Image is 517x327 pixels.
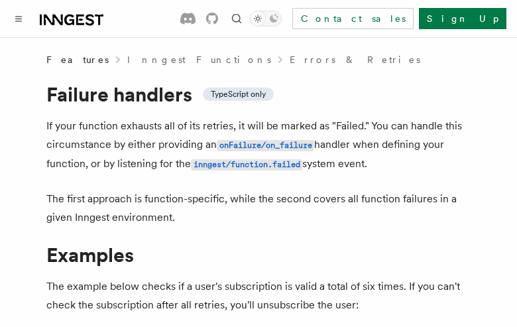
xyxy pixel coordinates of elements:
h1: Failure handlers [46,82,471,106]
a: onFailure/on_failure [217,138,314,151]
a: Errors & Retries [290,53,420,66]
button: Toggle dark mode [250,11,282,27]
a: inngest/function.failed [191,157,302,170]
button: Find something... [229,11,245,27]
button: Toggle navigation [11,11,27,27]
a: Sign Up [419,8,506,29]
p: The example below checks if a user's subscription is valid a total of six times. If you can't che... [46,277,471,314]
h1: Examples [46,243,471,267]
code: onFailure/on_failure [217,140,314,151]
p: If your function exhausts all of its retries, it will be marked as "Failed." You can handle this ... [46,117,471,174]
code: inngest/function.failed [191,159,302,170]
span: Features [46,53,109,66]
a: Contact sales [292,8,414,29]
a: Inngest Functions [127,53,271,66]
span: TypeScript only [211,89,266,99]
p: The first approach is function-specific, while the second covers all function failures in a given... [46,190,471,227]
